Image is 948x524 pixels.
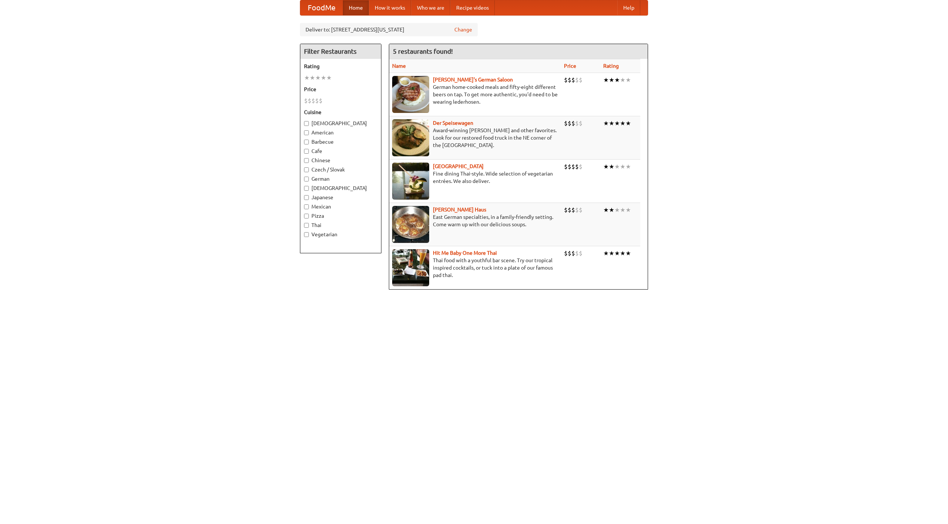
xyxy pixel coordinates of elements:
li: ★ [603,249,609,257]
label: Japanese [304,194,377,201]
input: Barbecue [304,140,309,144]
li: $ [304,97,308,105]
a: [GEOGRAPHIC_DATA] [433,163,484,169]
label: American [304,129,377,136]
label: Vegetarian [304,231,377,238]
a: Hit Me Baby One More Thai [433,250,497,256]
li: ★ [625,206,631,214]
li: ★ [625,76,631,84]
p: Thai food with a youthful bar scene. Try our tropical inspired cocktails, or tuck into a plate of... [392,257,558,279]
li: $ [575,249,579,257]
h5: Cuisine [304,109,377,116]
li: $ [564,206,568,214]
label: [DEMOGRAPHIC_DATA] [304,184,377,192]
li: ★ [304,74,310,82]
li: ★ [310,74,315,82]
a: Change [454,26,472,33]
img: satay.jpg [392,163,429,200]
li: $ [568,76,571,84]
li: ★ [614,76,620,84]
input: Mexican [304,204,309,209]
input: American [304,130,309,135]
img: kohlhaus.jpg [392,206,429,243]
li: ★ [609,119,614,127]
input: German [304,177,309,181]
div: Deliver to: [STREET_ADDRESS][US_STATE] [300,23,478,36]
input: [DEMOGRAPHIC_DATA] [304,186,309,191]
li: $ [575,163,579,171]
li: ★ [315,74,321,82]
label: German [304,175,377,183]
li: ★ [620,206,625,214]
input: Thai [304,223,309,228]
a: Help [617,0,640,15]
a: Home [343,0,369,15]
li: $ [308,97,311,105]
a: Who we are [411,0,450,15]
label: Pizza [304,212,377,220]
label: Mexican [304,203,377,210]
a: Price [564,63,576,69]
li: $ [564,119,568,127]
li: ★ [321,74,326,82]
li: $ [568,119,571,127]
li: $ [571,249,575,257]
input: Cafe [304,149,309,154]
label: [DEMOGRAPHIC_DATA] [304,120,377,127]
input: Chinese [304,158,309,163]
li: $ [311,97,315,105]
li: $ [579,249,583,257]
li: $ [579,119,583,127]
li: ★ [620,119,625,127]
input: Japanese [304,195,309,200]
a: Name [392,63,406,69]
label: Cafe [304,147,377,155]
input: Pizza [304,214,309,218]
input: [DEMOGRAPHIC_DATA] [304,121,309,126]
li: $ [568,249,571,257]
label: Barbecue [304,138,377,146]
li: $ [564,163,568,171]
li: $ [571,119,575,127]
img: speisewagen.jpg [392,119,429,156]
li: ★ [625,119,631,127]
h5: Price [304,86,377,93]
label: Chinese [304,157,377,164]
a: FoodMe [300,0,343,15]
a: Der Speisewagen [433,120,473,126]
a: [PERSON_NAME]'s German Saloon [433,77,513,83]
li: ★ [620,249,625,257]
li: ★ [625,163,631,171]
label: Thai [304,221,377,229]
li: ★ [603,76,609,84]
li: $ [575,119,579,127]
p: East German specialties, in a family-friendly setting. Come warm up with our delicious soups. [392,213,558,228]
li: ★ [614,119,620,127]
label: Czech / Slovak [304,166,377,173]
li: ★ [620,163,625,171]
li: ★ [614,249,620,257]
li: $ [571,163,575,171]
li: $ [571,206,575,214]
li: $ [564,76,568,84]
li: ★ [603,163,609,171]
input: Czech / Slovak [304,167,309,172]
a: [PERSON_NAME] Haus [433,207,486,213]
p: Fine dining Thai-style. Wide selection of vegetarian entrées. We also deliver. [392,170,558,185]
a: Rating [603,63,619,69]
li: ★ [609,206,614,214]
li: $ [319,97,323,105]
li: ★ [326,74,332,82]
li: $ [579,206,583,214]
ng-pluralize: 5 restaurants found! [393,48,453,55]
img: babythai.jpg [392,249,429,286]
li: ★ [625,249,631,257]
li: $ [575,76,579,84]
li: $ [579,76,583,84]
input: Vegetarian [304,232,309,237]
